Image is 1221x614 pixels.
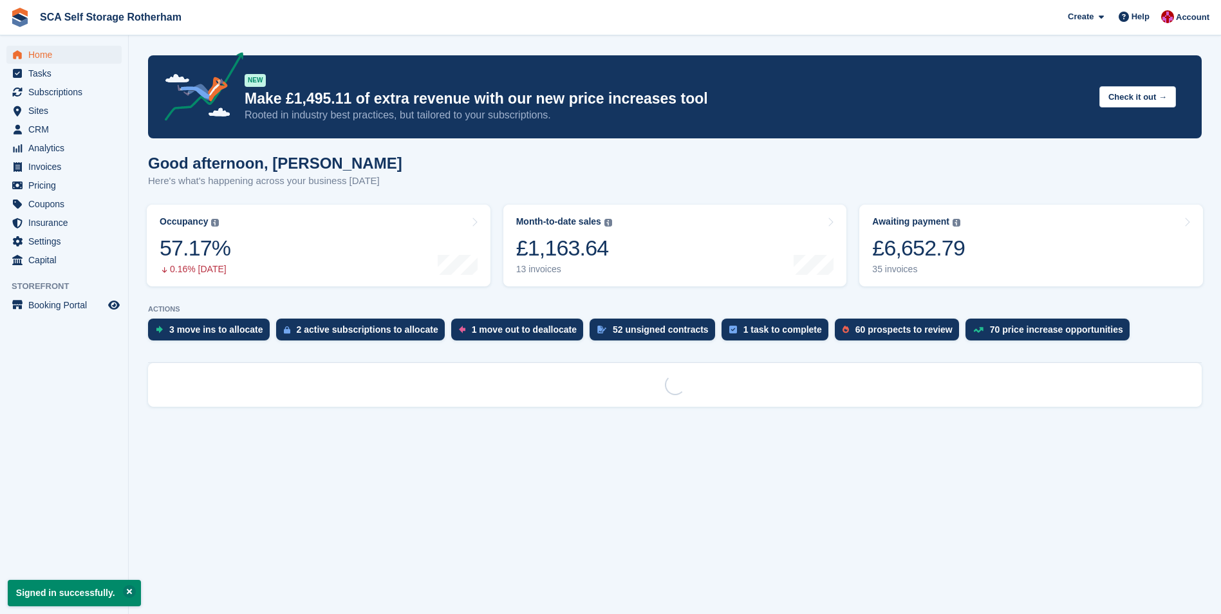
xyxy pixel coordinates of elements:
div: 35 invoices [872,264,965,275]
div: Month-to-date sales [516,216,601,227]
img: price-adjustments-announcement-icon-8257ccfd72463d97f412b2fc003d46551f7dbcb40ab6d574587a9cd5c0d94... [154,52,244,126]
img: move_ins_to_allocate_icon-fdf77a2bb77ea45bf5b3d319d69a93e2d87916cf1d5bf7949dd705db3b84f3ca.svg [156,326,163,333]
a: 70 price increase opportunities [965,319,1136,347]
span: Sites [28,102,106,120]
img: price_increase_opportunities-93ffe204e8149a01c8c9dc8f82e8f89637d9d84a8eef4429ea346261dce0b2c0.svg [973,327,983,333]
img: icon-info-grey-7440780725fd019a000dd9b08b2336e03edf1995a4989e88bcd33f0948082b44.svg [953,219,960,227]
a: menu [6,120,122,138]
span: Create [1068,10,1094,23]
p: Signed in successfully. [8,580,141,606]
p: ACTIONS [148,305,1202,313]
span: Tasks [28,64,106,82]
a: Preview store [106,297,122,313]
div: 52 unsigned contracts [613,324,709,335]
img: task-75834270c22a3079a89374b754ae025e5fb1db73e45f91037f5363f120a921f8.svg [729,326,737,333]
button: Check it out → [1099,86,1176,107]
img: stora-icon-8386f47178a22dfd0bd8f6a31ec36ba5ce8667c1dd55bd0f319d3a0aa187defe.svg [10,8,30,27]
a: menu [6,46,122,64]
div: 57.17% [160,235,230,261]
img: contract_signature_icon-13c848040528278c33f63329250d36e43548de30e8caae1d1a13099fd9432cc5.svg [597,326,606,333]
a: menu [6,251,122,269]
a: 1 task to complete [722,319,835,347]
div: £1,163.64 [516,235,612,261]
p: Rooted in industry best practices, but tailored to your subscriptions. [245,108,1089,122]
span: CRM [28,120,106,138]
span: Invoices [28,158,106,176]
a: menu [6,214,122,232]
div: NEW [245,74,266,87]
span: Account [1176,11,1209,24]
a: Occupancy 57.17% 0.16% [DATE] [147,205,490,286]
p: Make £1,495.11 of extra revenue with our new price increases tool [245,89,1089,108]
span: Analytics [28,139,106,157]
a: menu [6,158,122,176]
span: Pricing [28,176,106,194]
div: 3 move ins to allocate [169,324,263,335]
div: 60 prospects to review [855,324,953,335]
a: menu [6,83,122,101]
div: £6,652.79 [872,235,965,261]
div: 1 move out to deallocate [472,324,577,335]
a: 3 move ins to allocate [148,319,276,347]
a: 60 prospects to review [835,319,965,347]
div: 70 price increase opportunities [990,324,1123,335]
span: Capital [28,251,106,269]
a: menu [6,64,122,82]
div: 0.16% [DATE] [160,264,230,275]
div: 2 active subscriptions to allocate [297,324,438,335]
a: 1 move out to deallocate [451,319,590,347]
a: menu [6,176,122,194]
div: 1 task to complete [743,324,822,335]
p: Here's what's happening across your business [DATE] [148,174,402,189]
span: Settings [28,232,106,250]
span: Booking Portal [28,296,106,314]
h1: Good afternoon, [PERSON_NAME] [148,154,402,172]
img: active_subscription_to_allocate_icon-d502201f5373d7db506a760aba3b589e785aa758c864c3986d89f69b8ff3... [284,326,290,334]
a: Month-to-date sales £1,163.64 13 invoices [503,205,847,286]
a: menu [6,232,122,250]
div: Awaiting payment [872,216,949,227]
span: Insurance [28,214,106,232]
a: menu [6,195,122,213]
a: menu [6,102,122,120]
span: Home [28,46,106,64]
span: Subscriptions [28,83,106,101]
img: prospect-51fa495bee0391a8d652442698ab0144808aea92771e9ea1ae160a38d050c398.svg [843,326,849,333]
img: move_outs_to_deallocate_icon-f764333ba52eb49d3ac5e1228854f67142a1ed5810a6f6cc68b1a99e826820c5.svg [459,326,465,333]
a: menu [6,296,122,314]
a: Awaiting payment £6,652.79 35 invoices [859,205,1203,286]
a: menu [6,139,122,157]
span: Coupons [28,195,106,213]
div: Occupancy [160,216,208,227]
div: 13 invoices [516,264,612,275]
img: Thomas Webb [1161,10,1174,23]
span: Storefront [12,280,128,293]
a: SCA Self Storage Rotherham [35,6,187,28]
a: 52 unsigned contracts [590,319,722,347]
img: icon-info-grey-7440780725fd019a000dd9b08b2336e03edf1995a4989e88bcd33f0948082b44.svg [211,219,219,227]
img: icon-info-grey-7440780725fd019a000dd9b08b2336e03edf1995a4989e88bcd33f0948082b44.svg [604,219,612,227]
span: Help [1132,10,1150,23]
a: 2 active subscriptions to allocate [276,319,451,347]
